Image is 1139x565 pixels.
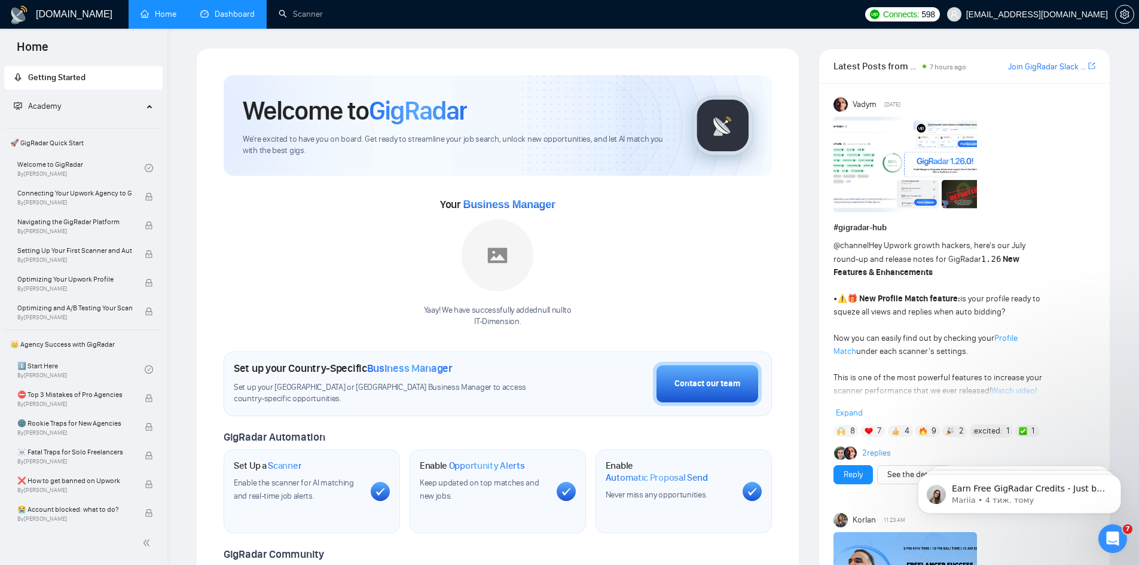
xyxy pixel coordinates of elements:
[853,98,877,111] span: Vadym
[921,8,935,21] span: 598
[243,94,467,127] h1: Welcome to
[5,332,161,356] span: 👑 Agency Success with GigRadar
[17,302,132,314] span: Optimizing and A/B Testing Your Scanner for Better Results
[17,429,132,436] span: By [PERSON_NAME]
[653,362,762,406] button: Contact our team
[145,221,153,230] span: lock
[5,131,161,155] span: 🚀 GigRadar Quick Start
[449,460,525,472] span: Opportunity Alerts
[972,424,1002,438] span: :excited:
[17,503,132,515] span: 😭 Account blocked: what to do?
[674,377,740,390] div: Contact our team
[833,240,869,251] span: @channel
[844,468,863,481] a: Reply
[606,460,733,483] h1: Enable
[1116,10,1134,19] span: setting
[1115,5,1134,24] button: setting
[833,97,848,112] img: Vadym
[142,537,154,549] span: double-left
[17,216,132,228] span: Navigating the GigRadar Platform
[853,514,876,527] span: Korlan
[833,117,977,212] img: F09AC4U7ATU-image.png
[1123,524,1132,534] span: 7
[884,515,905,526] span: 11:23 AM
[424,305,572,328] div: Yaay! We have successfully added null null to
[606,472,708,484] span: Automatic Proposal Send
[462,219,533,291] img: placeholder.png
[847,294,857,304] span: 🎁
[463,198,555,210] span: Business Manager
[1008,60,1086,74] a: Join GigRadar Slack Community
[224,548,324,561] span: GigRadar Community
[883,8,919,21] span: Connects:
[891,427,900,435] img: 👍
[10,5,29,25] img: logo
[141,9,176,19] a: homeHome
[145,480,153,488] span: lock
[1006,425,1009,437] span: 1
[946,427,954,435] img: 🎉
[850,425,855,437] span: 8
[17,458,132,465] span: By [PERSON_NAME]
[420,478,539,501] span: Keep updated on top matches and new jobs.
[17,446,132,458] span: ☠️ Fatal Traps for Solo Freelancers
[14,73,22,81] span: rocket
[959,425,964,437] span: 2
[833,465,873,484] button: Reply
[145,279,153,287] span: lock
[950,10,958,19] span: user
[268,460,301,472] span: Scanner
[234,382,551,405] span: Set up your [GEOGRAPHIC_DATA] or [GEOGRAPHIC_DATA] Business Manager to access country-specific op...
[145,509,153,517] span: lock
[145,164,153,172] span: check-circle
[981,254,1001,264] code: 1.26
[17,245,132,256] span: Setting Up Your First Scanner and Auto-Bidder
[17,389,132,401] span: ⛔ Top 3 Mistakes of Pro Agencies
[17,314,132,321] span: By [PERSON_NAME]
[17,273,132,285] span: Optimizing Your Upwork Profile
[1115,10,1134,19] a: setting
[837,427,845,435] img: 🙌
[4,66,163,90] li: Getting Started
[900,449,1139,533] iframe: Intercom notifications повідомлення
[877,425,881,437] span: 7
[145,250,153,258] span: lock
[834,447,847,460] img: Alex B
[606,490,707,500] span: Never miss any opportunities.
[859,294,960,304] strong: New Profile Match feature:
[870,10,880,19] img: upwork-logo.png
[919,427,927,435] img: 🔥
[17,515,132,523] span: By [PERSON_NAME]
[877,465,950,484] button: See the details
[14,102,22,110] span: fund-projection-screen
[1031,425,1034,437] span: 1
[369,94,467,127] span: GigRadar
[862,447,891,459] a: 2replies
[243,134,674,157] span: We're excited to have you on board. Get ready to streamline your job search, unlock new opportuni...
[887,468,940,481] a: See the details
[200,9,255,19] a: dashboardDashboard
[224,430,325,444] span: GigRadar Automation
[930,63,966,71] span: 7 hours ago
[17,487,132,494] span: By [PERSON_NAME]
[440,198,555,211] span: Your
[932,425,936,437] span: 9
[234,478,354,501] span: Enable the scanner for AI matching and real-time job alerts.
[1088,61,1095,71] span: export
[145,193,153,201] span: lock
[17,285,132,292] span: By [PERSON_NAME]
[905,425,909,437] span: 4
[420,460,525,472] h1: Enable
[17,199,132,206] span: By [PERSON_NAME]
[424,316,572,328] p: IT-Dimension .
[836,408,863,418] span: Expand
[279,9,323,19] a: searchScanner
[865,427,873,435] img: ❤️
[833,221,1095,234] h1: # gigradar-hub
[28,101,61,111] span: Academy
[7,38,58,63] span: Home
[837,294,847,304] span: ⚠️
